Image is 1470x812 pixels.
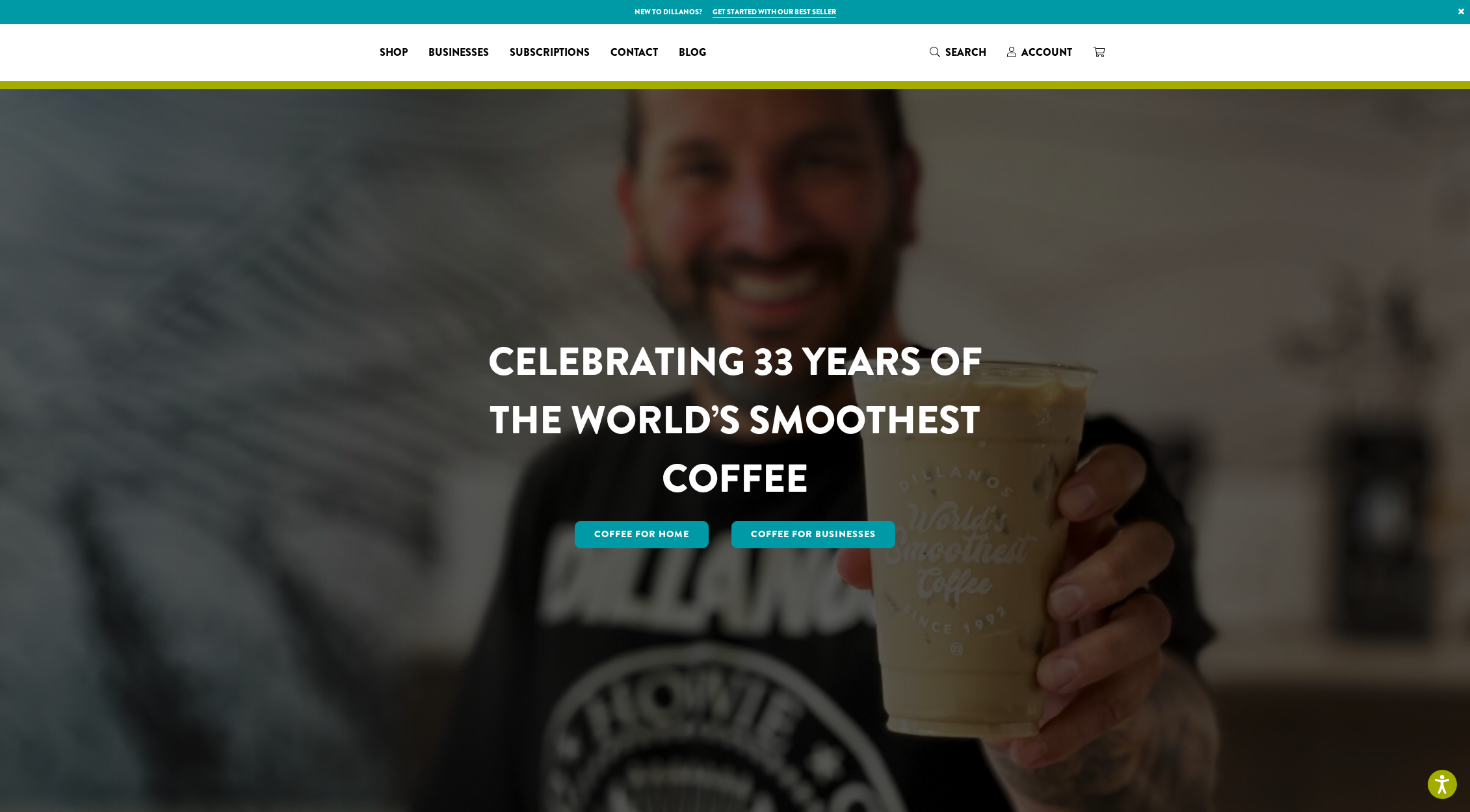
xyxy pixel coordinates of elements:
[731,521,895,548] a: Coffee For Businesses
[428,45,489,61] span: Businesses
[679,45,706,61] span: Blog
[713,6,836,18] a: Get started with our best seller
[919,42,997,63] a: Search
[575,521,709,548] a: Coffee for Home
[450,333,1021,508] h1: CELEBRATING 33 YEARS OF THE WORLD’S SMOOTHEST COFFEE
[380,45,408,61] span: Shop
[610,45,658,61] span: Contact
[510,45,590,61] span: Subscriptions
[945,45,986,60] span: Search
[1021,45,1072,60] span: Account
[369,42,418,63] a: Shop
